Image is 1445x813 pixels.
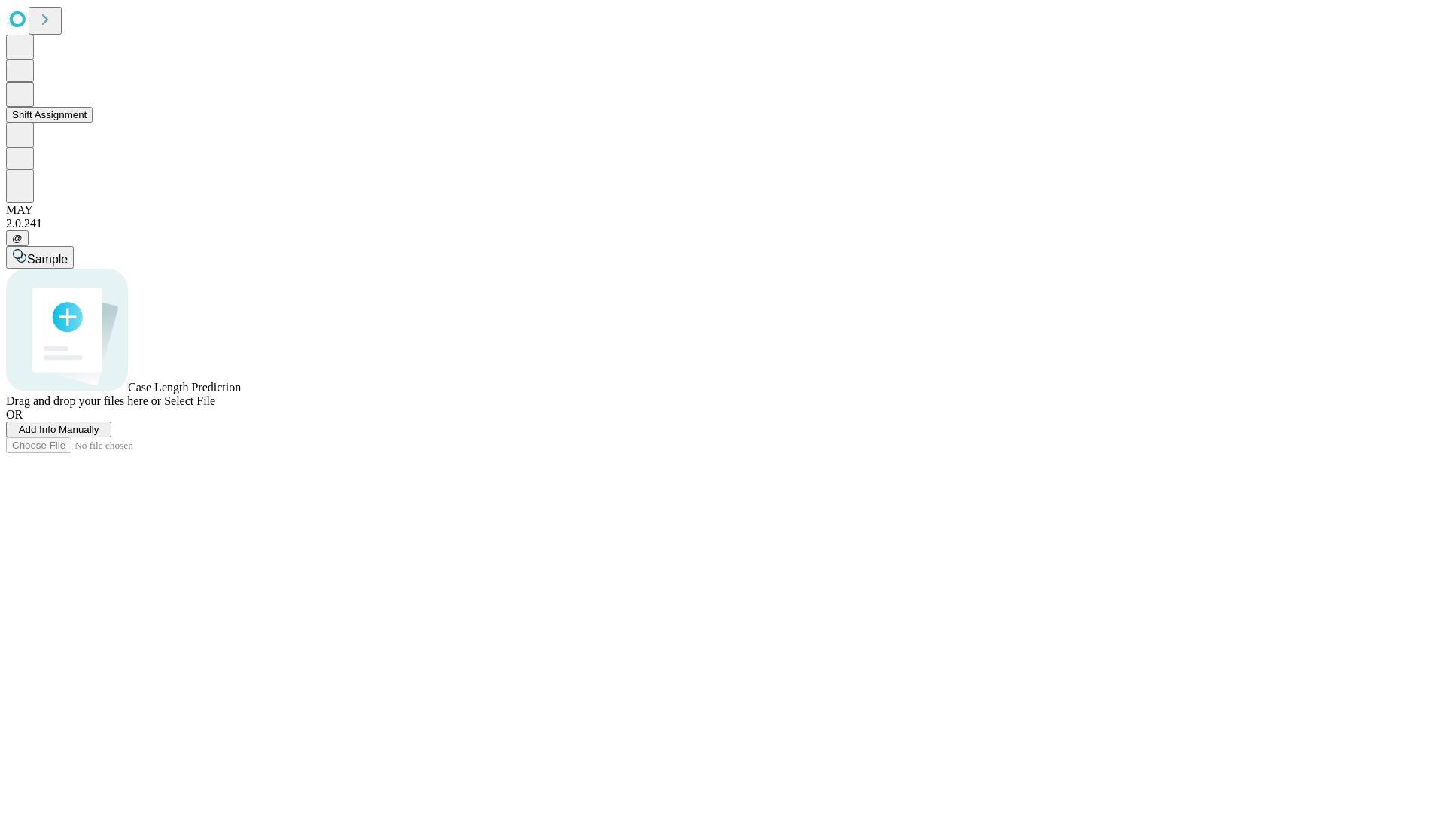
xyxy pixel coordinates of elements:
[6,107,93,123] button: Shift Assignment
[6,408,23,421] span: OR
[164,394,215,407] span: Select File
[6,230,29,246] button: @
[6,422,111,437] button: Add Info Manually
[6,217,1439,230] div: 2.0.241
[6,203,1439,217] div: MAY
[12,233,23,244] span: @
[6,246,74,269] button: Sample
[27,253,68,266] span: Sample
[19,424,99,435] span: Add Info Manually
[6,394,161,407] span: Drag and drop your files here or
[128,381,241,394] span: Case Length Prediction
